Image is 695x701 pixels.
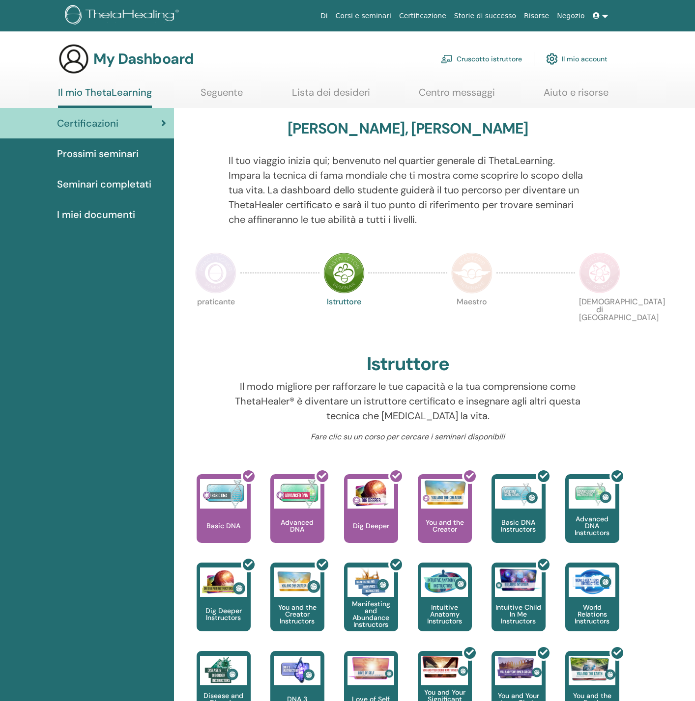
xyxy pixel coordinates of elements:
[367,353,449,376] h2: Istruttore
[492,604,546,624] p: Intuitive Child In Me Instructors
[418,563,472,651] a: Intuitive Anatomy Instructors Intuitive Anatomy Instructors
[347,479,394,509] img: Dig Deeper
[347,567,394,597] img: Manifesting and Abundance Instructors
[288,120,528,137] h3: [PERSON_NAME], [PERSON_NAME]
[200,567,247,597] img: Dig Deeper Instructors
[197,563,251,651] a: Dig Deeper Instructors Dig Deeper Instructors
[323,298,365,339] p: Istruttore
[495,567,542,592] img: Intuitive Child In Me Instructors
[317,7,332,25] a: Di
[229,153,587,227] p: Il tuo viaggio inizia qui; benvenuto nel quartier generale di ThetaLearning. Impara la tecnica di...
[569,656,615,681] img: You and the Earth Instructors
[546,48,608,70] a: Il mio account
[58,43,89,75] img: generic-user-icon.jpg
[569,567,615,597] img: World Relations Instructors
[565,515,619,536] p: Advanced DNA Instructors
[421,656,468,678] img: You and Your Significant Other Instructors
[418,519,472,533] p: You and the Creator
[93,50,194,68] h3: My Dashboard
[421,567,468,597] img: Intuitive Anatomy Instructors
[270,563,324,651] a: You and the Creator Instructors You and the Creator Instructors
[270,519,324,533] p: Advanced DNA
[419,86,495,106] a: Centro messaggi
[347,656,394,680] img: Love of Self Instructors
[195,298,236,339] p: praticante
[579,252,620,294] img: Certificate of Science
[344,474,398,563] a: Dig Deeper Dig Deeper
[323,252,365,294] img: Instructor
[492,563,546,651] a: Intuitive Child In Me Instructors Intuitive Child In Me Instructors
[197,607,251,621] p: Dig Deeper Instructors
[418,604,472,624] p: Intuitive Anatomy Instructors
[57,146,139,161] span: Prossimi seminari
[565,604,619,624] p: World Relations Instructors
[349,522,393,529] p: Dig Deeper
[565,474,619,563] a: Advanced DNA Instructors Advanced DNA Instructors
[421,479,468,506] img: You and the Creator
[553,7,588,25] a: Negozio
[274,479,320,509] img: Advanced DNA
[58,86,152,108] a: Il mio ThetaLearning
[332,7,395,25] a: Corsi e seminari
[344,600,398,628] p: Manifesting and Abundance Instructors
[520,7,553,25] a: Risorse
[57,207,135,222] span: I miei documenti
[395,7,450,25] a: Certificazione
[201,86,243,106] a: Seguente
[200,656,247,685] img: Disease and Disorder Instructors
[57,116,118,131] span: Certificazioni
[229,379,587,423] p: Il modo migliore per rafforzare le tue capacità e la tua comprensione come ThetaHealer® è diventa...
[565,563,619,651] a: World Relations Instructors World Relations Instructors
[418,474,472,563] a: You and the Creator You and the Creator
[451,252,492,294] img: Master
[569,479,615,509] img: Advanced DNA Instructors
[495,656,542,679] img: You and Your Inner Circle Instructors
[270,604,324,624] p: You and the Creator Instructors
[200,479,247,509] img: Basic DNA
[274,656,320,685] img: DNA 3 Instructors
[344,563,398,651] a: Manifesting and Abundance Instructors Manifesting and Abundance Instructors
[495,479,542,509] img: Basic DNA Instructors
[292,86,370,106] a: Lista dei desideri
[441,54,453,63] img: chalkboard-teacher.svg
[544,86,608,106] a: Aiuto e risorse
[197,474,251,563] a: Basic DNA Basic DNA
[492,519,546,533] p: Basic DNA Instructors
[57,177,151,191] span: Seminari completati
[579,298,620,339] p: [DEMOGRAPHIC_DATA] di [GEOGRAPHIC_DATA]
[492,474,546,563] a: Basic DNA Instructors Basic DNA Instructors
[195,252,236,294] img: Practitioner
[229,431,587,443] p: Fare clic su un corso per cercare i seminari disponibili
[546,51,558,67] img: cog.svg
[65,5,182,27] img: logo.png
[270,474,324,563] a: Advanced DNA Advanced DNA
[450,7,520,25] a: Storie di successo
[451,298,492,339] p: Maestro
[274,567,320,597] img: You and the Creator Instructors
[441,48,522,70] a: Cruscotto istruttore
